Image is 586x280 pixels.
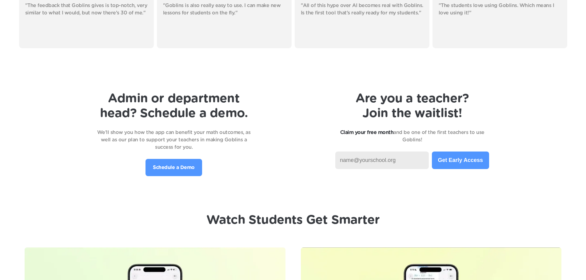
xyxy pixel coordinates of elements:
[163,2,285,17] p: "Goblins is also really easy to use. I can make new lessons for students on the fly."
[439,2,561,17] p: "The students love using Goblins. Which means I love using it!"
[97,129,251,151] p: We’ll show you how the app can benefit your math outcomes, as well as our plan to support your te...
[25,2,148,17] p: "The feedback that Goblins gives is top-notch, very similar to what I would, but now there's 30 o...
[206,213,380,227] h1: Watch Students Get Smarter
[335,152,429,169] input: name@yourschool.org
[340,130,394,135] strong: Claim your free month
[335,129,489,144] p: and be one of the first teachers to use Goblins!
[301,2,423,17] p: "All of this hype over AI becomes real with Goblins. Is the first tool that's really ready for my...
[335,91,489,121] h1: Are you a teacher? Join the waitlist!
[146,159,202,176] a: Schedule a Demo
[432,152,489,169] button: Get Early Access
[97,91,251,121] h1: Admin or department head? Schedule a demo.
[153,164,195,171] p: Schedule a Demo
